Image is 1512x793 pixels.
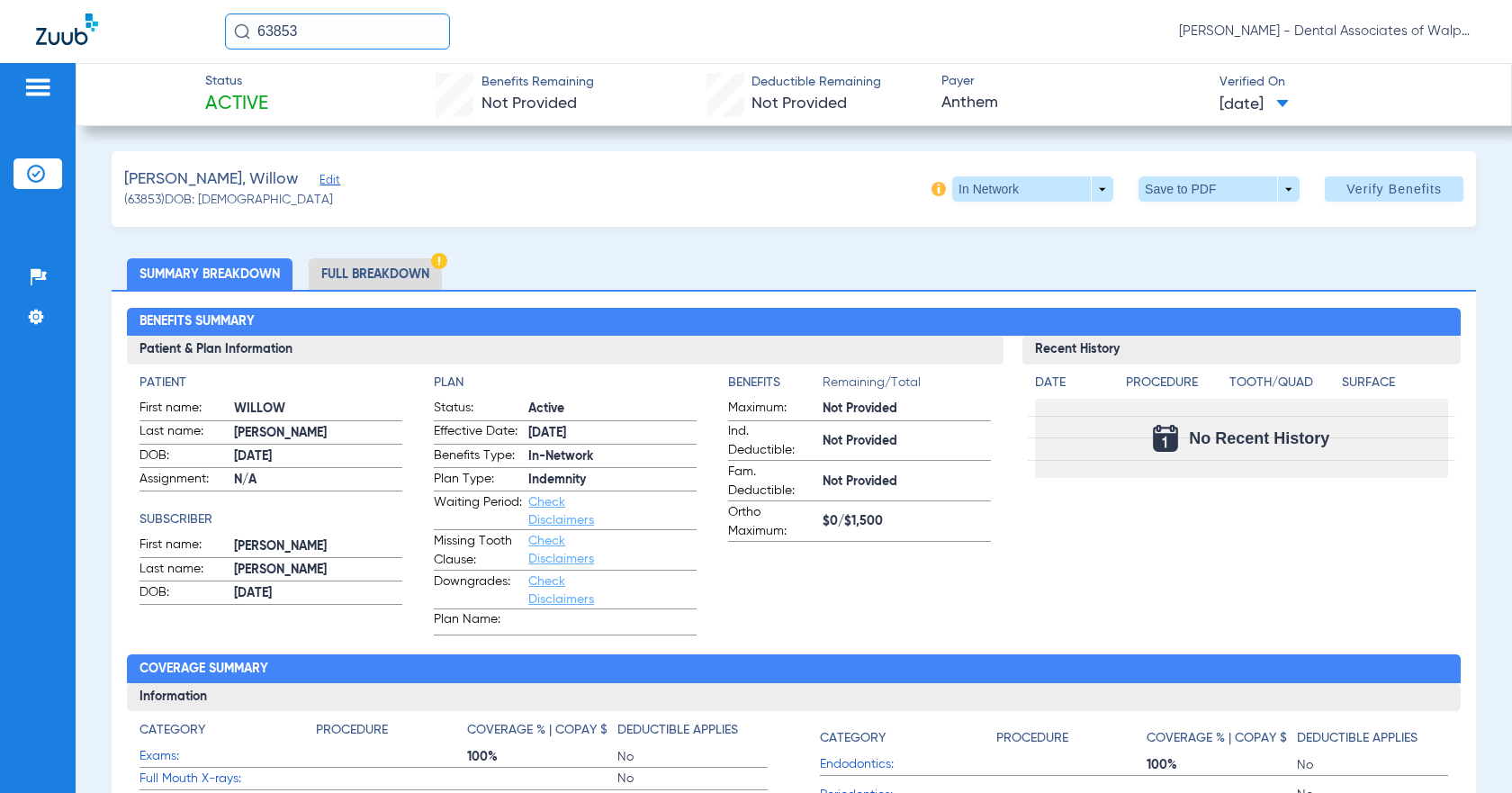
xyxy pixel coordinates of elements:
span: Verified On [1219,73,1482,92]
img: Hazard [431,253,447,269]
span: Exams: [139,747,316,766]
span: No [1297,756,1447,774]
span: Endodontics: [820,755,996,774]
span: [PERSON_NAME] - Dental Associates of Walpole [1179,23,1476,41]
span: Fam. Deductible: [728,463,816,500]
img: Search Icon [234,23,250,40]
a: Check Disclaimers [528,575,594,606]
a: Check Disclaimers [528,535,594,565]
h2: Benefits Summary [127,308,1460,337]
span: First name: [139,399,228,420]
span: Verify Benefits [1346,182,1442,196]
img: Calendar [1153,425,1178,452]
span: Deductible Remaining [751,73,881,92]
span: Full Mouth X-rays: [139,770,316,788]
span: Assignment: [139,470,228,491]
span: Active [528,400,697,419]
h4: Benefits [728,374,823,392]
span: Waiting Period: [434,493,522,529]
span: Not Provided [823,473,991,491]
app-breakdown-title: Deductible Applies [617,721,768,746]
span: N/A [234,471,402,490]
span: Benefits Type: [434,446,522,468]
li: Summary Breakdown [127,258,292,290]
span: DOB: [139,583,228,605]
span: No [617,770,768,788]
input: Search for patients [225,14,450,50]
span: Effective Date: [434,422,522,444]
span: (63853) DOB: [DEMOGRAPHIC_DATA] [124,191,333,210]
span: [PERSON_NAME], Willow [124,168,298,191]
span: Edit [319,174,336,191]
span: Status [205,72,268,91]
span: Active [205,92,268,117]
app-breakdown-title: Category [820,721,996,754]
span: Plan Name: [434,610,522,635]
iframe: Chat Widget [1422,707,1512,793]
span: Remaining/Total [823,374,991,399]
h4: Coverage % | Copay $ [467,721,607,740]
h4: Plan [434,374,697,392]
span: [DATE] [528,424,697,443]
span: Not Provided [823,432,991,451]
span: [PERSON_NAME] [234,424,402,443]
h2: Coverage Summary [127,654,1460,683]
span: Ind. Deductible: [728,422,816,460]
span: Status: [434,399,522,420]
span: [PERSON_NAME] [234,561,402,580]
span: First name: [139,536,228,557]
button: Verify Benefits [1325,176,1463,202]
app-breakdown-title: Coverage % | Copay $ [467,721,617,746]
app-breakdown-title: Benefits [728,374,823,399]
span: [PERSON_NAME] [234,537,402,556]
span: Missing Tooth Clause: [434,532,522,570]
img: Zuub Logo [36,14,98,45]
span: Not Provided [481,95,577,112]
span: No [617,748,768,766]
h3: Information [127,683,1460,712]
span: Last name: [139,560,228,581]
app-breakdown-title: Procedure [316,721,466,746]
span: Not Provided [823,400,991,419]
img: hamburger-icon [23,77,52,98]
span: Payer [941,72,1204,91]
img: info-icon [931,182,946,196]
button: Save to PDF [1138,176,1300,202]
span: In-Network [528,447,697,466]
span: $0/$1,500 [823,512,991,531]
h4: Procedure [996,729,1068,748]
h4: Subscriber [139,510,402,529]
span: Indemnity [528,471,697,490]
app-breakdown-title: Surface [1342,374,1448,399]
span: Not Provided [751,95,847,112]
app-breakdown-title: Category [139,721,316,746]
a: Check Disclaimers [528,496,594,527]
app-breakdown-title: Procedure [996,721,1147,754]
h3: Patient & Plan Information [127,336,1003,365]
span: Ortho Maximum: [728,503,816,541]
span: Maximum: [728,399,816,420]
h4: Deductible Applies [1297,729,1417,748]
app-breakdown-title: Date [1035,374,1111,399]
span: 100% [467,748,617,766]
h4: Tooth/Quad [1229,374,1336,392]
span: 100% [1147,756,1297,774]
span: [DATE] [234,584,402,603]
h4: Category [139,721,205,740]
app-breakdown-title: Procedure [1126,374,1223,399]
h4: Category [820,729,886,748]
span: No Recent History [1189,429,1329,447]
h4: Patient [139,374,402,392]
span: Plan Type: [434,470,522,491]
button: In Network [952,176,1113,202]
span: Benefits Remaining [481,73,594,92]
h4: Date [1035,374,1111,392]
h4: Procedure [1126,374,1223,392]
span: [DATE] [1219,94,1289,116]
h3: Recent History [1022,336,1461,365]
h4: Deductible Applies [617,721,738,740]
